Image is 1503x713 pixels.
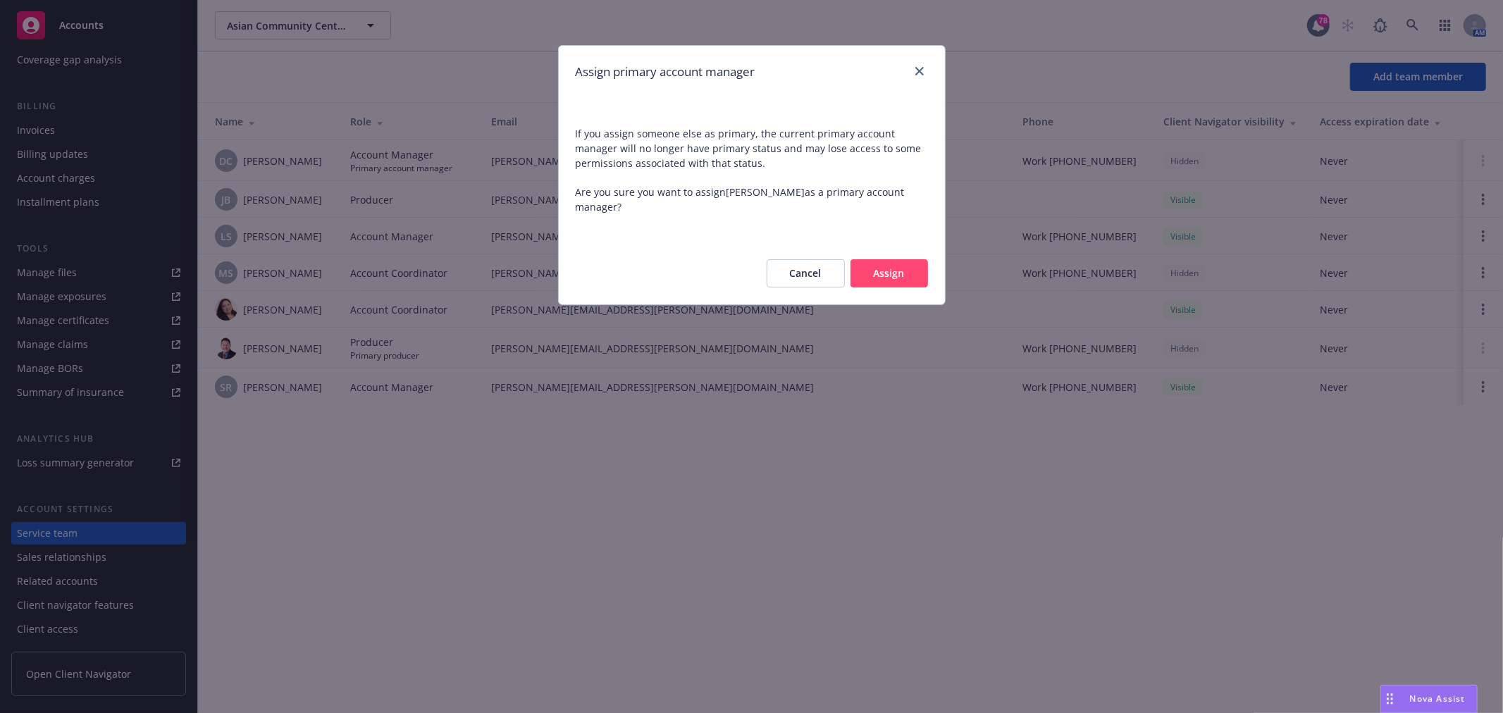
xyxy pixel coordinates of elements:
a: close [911,63,928,80]
h1: Assign primary account manager [576,63,755,81]
div: Drag to move [1381,686,1399,712]
span: If you assign someone else as primary, the current primary account manager will no longer have pr... [576,126,928,170]
button: Nova Assist [1380,685,1478,713]
span: Nova Assist [1410,693,1466,705]
button: Assign [851,259,928,287]
button: Cancel [767,259,845,287]
span: Are you sure you want to assign [PERSON_NAME] as a primary account manager? [576,185,928,214]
